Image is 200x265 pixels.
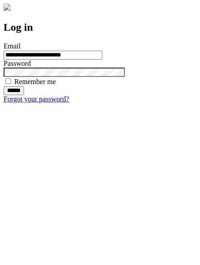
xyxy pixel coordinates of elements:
[14,78,56,85] label: Remember me
[4,21,196,33] h2: Log in
[4,95,69,103] a: Forgot your password?
[4,60,31,67] label: Password
[4,42,20,50] label: Email
[4,4,11,11] img: logo-4e3dc11c47720685a147b03b5a06dd966a58ff35d612b21f08c02c0306f2b779.png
